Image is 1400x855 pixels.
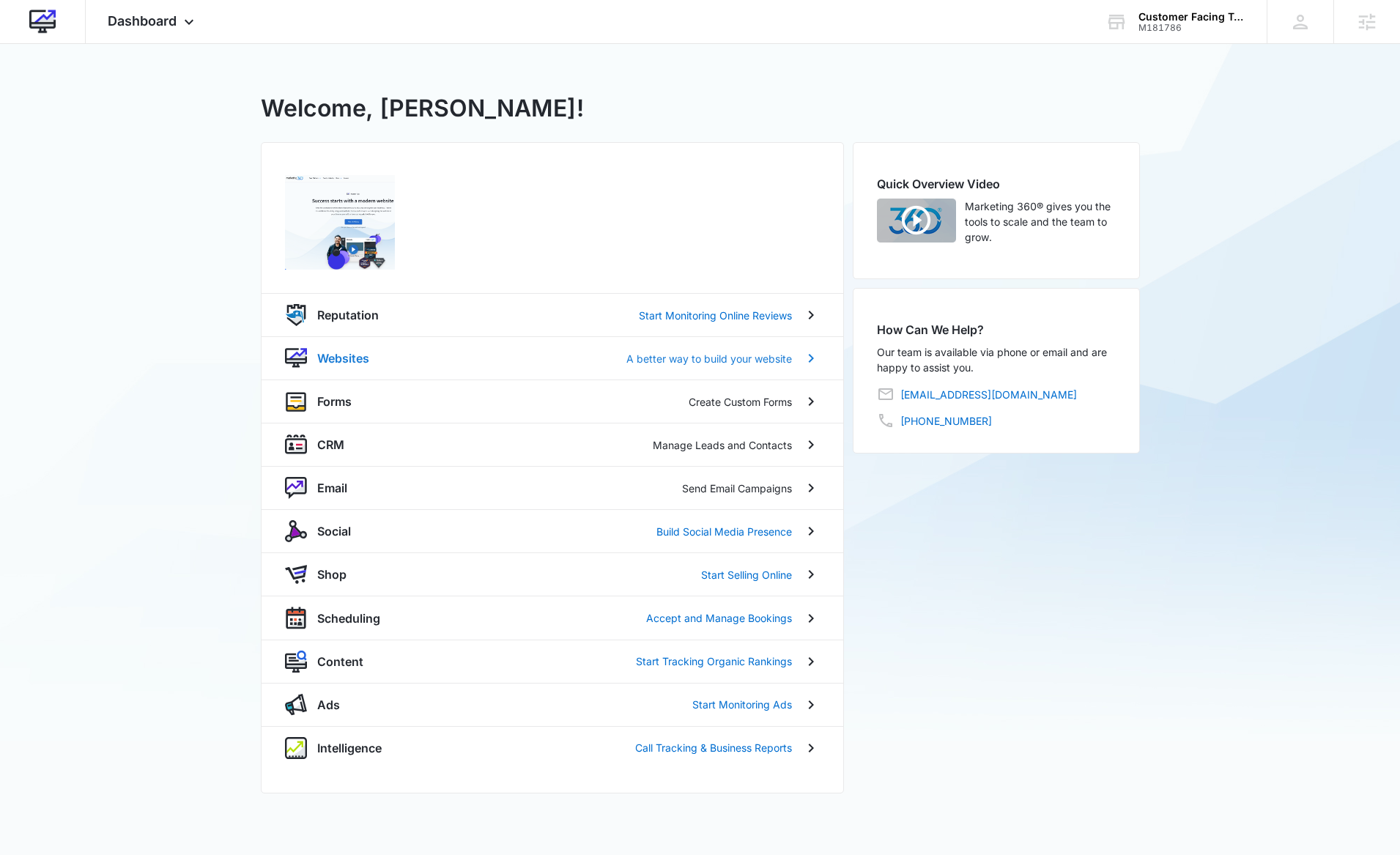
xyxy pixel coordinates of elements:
p: Ads [317,696,340,714]
a: nurtureEmailSend Email Campaigns [262,466,843,509]
p: Social [317,522,351,540]
p: Accept and Manage Bookings [646,610,792,626]
img: shopApp [285,563,307,585]
img: website [285,347,307,369]
img: scheduling [285,607,307,629]
span: Dashboard [108,13,177,29]
a: intelligenceIntelligenceCall Tracking & Business Reports [262,726,843,769]
p: Call Tracking & Business Reports [635,740,792,755]
a: socialSocialBuild Social Media Presence [262,509,843,552]
a: contentContentStart Tracking Organic Rankings [262,640,843,683]
a: formsFormsCreate Custom Forms [262,380,843,423]
img: crm [285,434,307,456]
a: schedulingSchedulingAccept and Manage Bookings [262,596,843,640]
p: Shop [317,566,347,583]
a: [PHONE_NUMBER] [900,413,992,429]
div: account id [1138,23,1245,33]
img: nurture [285,477,307,499]
a: adsAdsStart Monitoring Ads [262,683,843,726]
p: Start Monitoring Online Reviews [639,308,792,323]
p: Build Social Media Presence [656,524,792,539]
p: A better way to build your website [626,351,792,366]
p: Content [317,653,363,670]
h1: Welcome, [PERSON_NAME]! [261,91,584,126]
div: account name [1138,11,1245,23]
h2: Quick Overview Video [877,175,1116,193]
img: social [285,520,307,542]
img: Marketing Websites [29,9,56,35]
img: intelligence [285,737,307,759]
a: crmCRMManage Leads and Contacts [262,423,843,466]
p: Our team is available via phone or email and are happy to assist you. [877,344,1116,375]
p: Email [317,479,347,497]
a: [EMAIL_ADDRESS][DOMAIN_NAME] [900,387,1077,402]
a: websiteWebsitesA better way to build your website [262,336,843,380]
p: Start Monitoring Ads [692,697,792,712]
img: content [285,651,307,673]
p: Forms [317,393,352,410]
img: Marketing Websites [285,175,395,270]
p: Scheduling [317,610,380,627]
p: Manage Leads and Contacts [653,437,792,453]
img: ads [285,694,307,716]
p: Start Selling Online [701,567,792,582]
a: reputationReputationStart Monitoring Online Reviews [262,293,843,336]
p: Websites [317,349,369,367]
p: Intelligence [317,739,382,757]
p: Create Custom Forms [689,394,792,410]
p: Start Tracking Organic Rankings [636,654,792,669]
a: shopAppShopStart Selling Online [262,552,843,596]
p: Reputation [317,306,379,324]
img: reputation [285,304,307,326]
p: Send Email Campaigns [682,481,792,496]
img: forms [285,391,307,412]
h2: How Can We Help? [877,321,1116,338]
p: Marketing 360® gives you the tools to scale and the team to grow. [965,199,1116,245]
img: Quick Overview Video [877,199,956,243]
p: CRM [317,436,344,454]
